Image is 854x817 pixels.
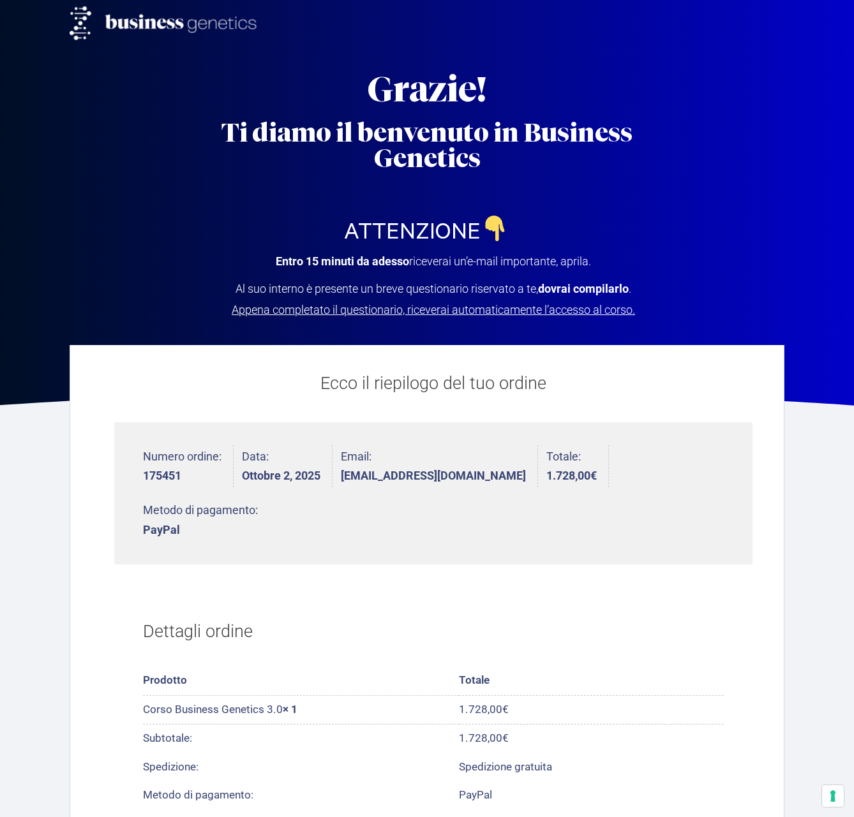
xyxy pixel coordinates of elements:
[143,695,459,724] td: Corso Business Genetics 3.0
[197,72,657,107] h2: Grazie!
[538,282,629,295] strong: dovrai compilarlo
[459,753,724,781] td: Spedizione gratuita
[143,499,258,541] li: Metodo di pagamento:
[143,470,221,482] strong: 175451
[590,469,597,482] span: €
[459,666,724,695] th: Totale
[822,785,844,807] button: Le tue preferenze relative al consenso per le tecnologie di tracciamento
[276,254,409,268] strong: Entro 15 minuti da adesso
[232,303,635,316] span: Appena completato il questionario, riceverai automaticamente l’accesso al corso.
[341,445,538,488] li: Email:
[459,703,509,716] bdi: 1.728,00
[143,781,459,809] th: Metodo di pagamento:
[459,781,724,809] td: PayPal
[143,725,459,753] th: Subtotale:
[197,216,657,245] h2: ATTENZIONE
[502,732,509,744] span: €
[242,445,333,488] li: Data:
[341,470,526,482] strong: [EMAIL_ADDRESS][DOMAIN_NAME]
[229,256,638,267] p: riceverai un’e-mail importante, aprila.
[143,524,258,536] strong: PayPal
[242,470,320,482] strong: Ottobre 2, 2025
[114,371,753,397] p: Ecco il riepilogo del tuo ordine
[143,666,459,695] th: Prodotto
[229,284,638,315] p: Al suo interno è presente un breve questionario riservato a te, .
[483,216,508,241] img: 👇
[143,605,724,658] h2: Dettagli ordine
[502,703,509,716] span: €
[459,732,509,744] span: 1.728,00
[283,703,297,716] strong: × 1
[197,120,657,171] h2: Ti diamo il benvenuto in Business Genetics
[143,445,234,488] li: Numero ordine:
[143,753,459,781] th: Spedizione:
[546,445,609,488] li: Totale:
[546,469,597,482] bdi: 1.728,00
